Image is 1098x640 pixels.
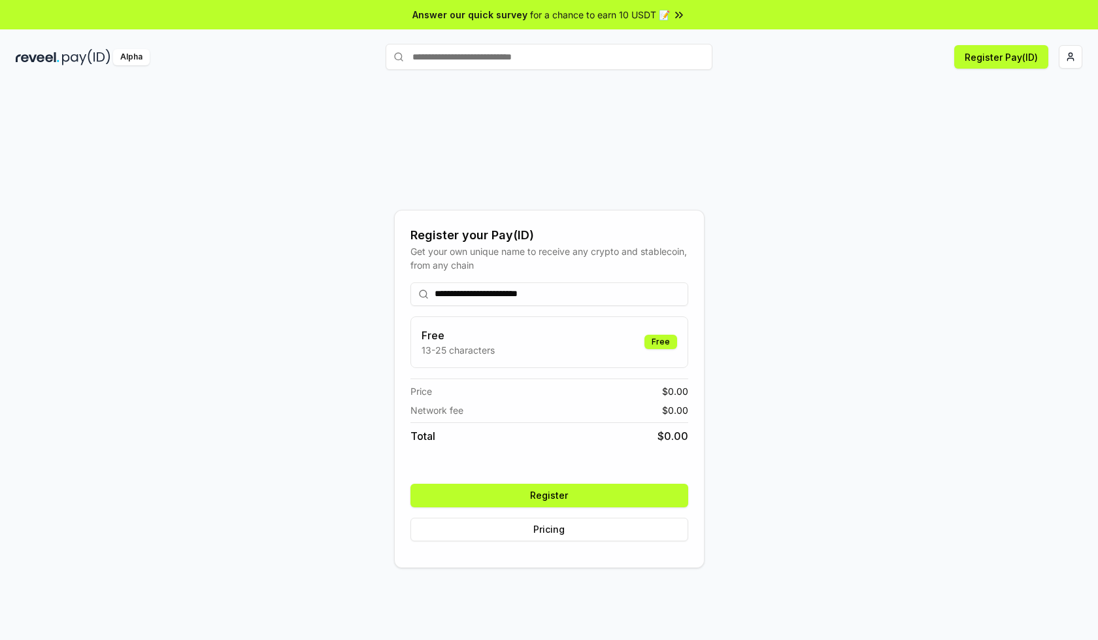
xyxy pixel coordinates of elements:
div: Alpha [113,49,150,65]
img: reveel_dark [16,49,59,65]
button: Register Pay(ID) [954,45,1048,69]
img: pay_id [62,49,110,65]
span: $ 0.00 [662,384,688,398]
span: $ 0.00 [657,428,688,444]
div: Get your own unique name to receive any crypto and stablecoin, from any chain [410,244,688,272]
button: Pricing [410,518,688,541]
h3: Free [422,328,495,343]
span: $ 0.00 [662,403,688,417]
span: for a chance to earn 10 USDT 📝 [530,8,670,22]
span: Answer our quick survey [412,8,527,22]
button: Register [410,484,688,507]
p: 13-25 characters [422,343,495,357]
div: Register your Pay(ID) [410,226,688,244]
span: Total [410,428,435,444]
span: Network fee [410,403,463,417]
div: Free [644,335,677,349]
span: Price [410,384,432,398]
